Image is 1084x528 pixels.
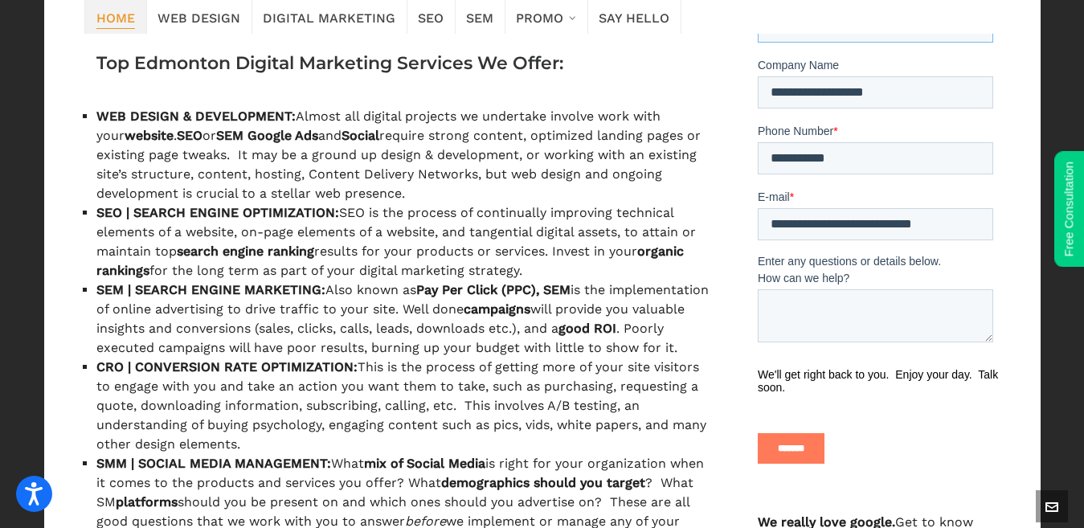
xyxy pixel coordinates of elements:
[157,6,240,28] span: Web Design
[558,321,616,336] strong: good ROI
[116,494,178,510] strong: platforms
[96,52,563,74] strong: Top Edmonton Digital Marketing Services We Offer:
[464,301,530,317] strong: campaigns
[96,282,325,297] strong: SEM | SEARCH ENGINE MARKETING:
[216,128,318,143] strong: SEM Google Ads
[96,358,710,454] li: This is the process of getting more of your site visitors to engage with you and take an action y...
[364,456,485,471] strong: mix of Social Media
[96,108,296,124] strong: WEB DESIGN & DEVELOPMENT:
[466,6,493,28] span: SEM
[177,244,314,259] strong: search engine ranking
[96,359,358,375] strong: CRO | CONVERSION RATE OPTIMIZATION:
[96,107,710,203] li: Almost all digital projects we undertake involve work with your . or and require strong content, ...
[441,475,645,490] strong: demographics should you target
[516,6,563,28] span: Promo
[177,128,202,143] strong: SEO
[96,203,710,280] li: SEO is the process of continually improving technical elements of a website, on-page elements of ...
[96,205,339,220] strong: SEO | SEARCH ENGINE OPTIMIZATION:
[96,456,331,471] strong: SMM | SOCIAL MEDIA MANAGEMENT:
[342,128,379,143] strong: Social
[599,6,669,28] span: Say Hello
[96,280,710,358] li: Also known as is the implementation of online advertising to drive traffic to your site. Well don...
[125,128,174,143] strong: website
[263,6,395,28] span: Digital Marketing
[418,6,444,28] span: SEO
[96,6,135,28] span: Home
[416,282,571,297] strong: Pay Per Click (PPC), SEM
